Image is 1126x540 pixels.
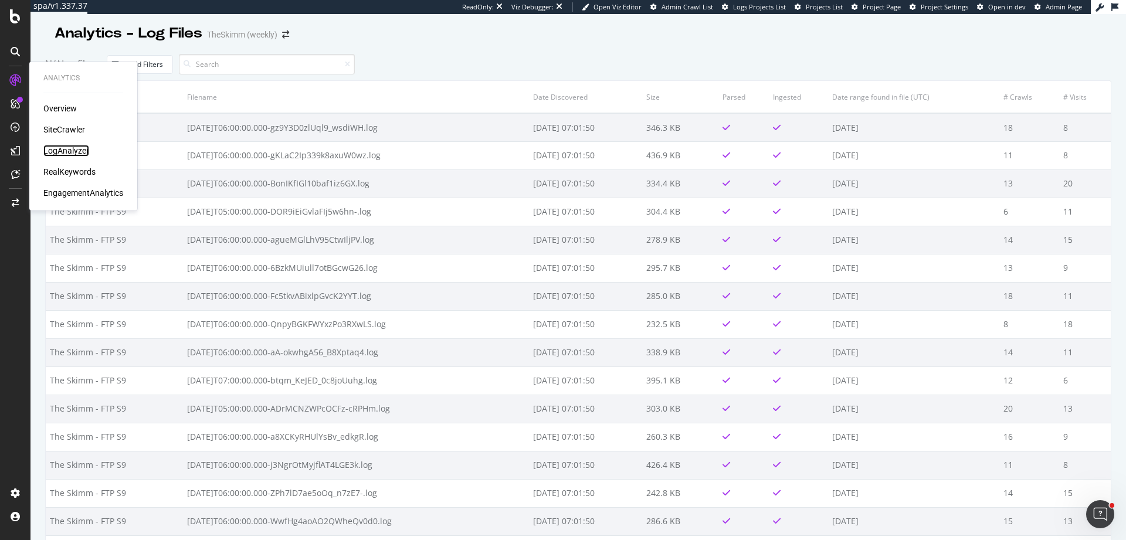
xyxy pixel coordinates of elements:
td: [DATE] [828,366,999,395]
td: [DATE]T06:00:00.000-BonIKfIGl10baf1iz6GX.log [183,169,529,198]
span: N/A [45,57,62,70]
td: 11 [999,451,1059,479]
td: [DATE] [828,113,999,141]
td: [DATE] [828,198,999,226]
span: Project Settings [921,2,968,11]
td: The Skimm - FTP S9 [46,226,183,254]
div: ReadOnly: [462,2,494,12]
td: [DATE] 07:01:50 [529,226,642,254]
span: Logfiles [62,57,95,70]
td: The Skimm - FTP S9 [46,507,183,535]
td: [DATE]T06:00:00.000-WwfHg4aoAO2QWheQv0d0.log [183,507,529,535]
div: EngagementAnalytics [43,187,123,199]
td: The Skimm - FTP S9 [46,451,183,479]
div: Viz Debugger: [511,2,554,12]
a: SiteCrawler [43,124,85,135]
td: [DATE]T06:00:00.000-a8XCKyRHUlYsBv_edkgR.log [183,423,529,451]
td: [DATE]T06:00:00.000-gKLaC2Ip339k8axuW0wz.log [183,141,529,169]
div: Overview [43,103,77,114]
td: 15 [1059,479,1111,507]
td: [DATE] [828,451,999,479]
td: 11 [1059,282,1111,310]
td: [DATE] 07:01:50 [529,479,642,507]
td: 11 [1059,198,1111,226]
td: 6 [999,198,1059,226]
td: [DATE]T07:00:00.000-btqm_KeJED_0c8joUuhg.log [183,366,529,395]
td: [DATE] 07:01:50 [529,254,642,282]
td: The Skimm - FTP S9 [46,395,183,423]
td: [DATE] 07:01:50 [529,113,642,141]
td: [DATE] [828,310,999,338]
td: 16 [999,423,1059,451]
td: The Skimm - FTP S9 [46,338,183,366]
td: [DATE]T05:00:00.000-ADrMCNZWPcOCFz-cRPHm.log [183,395,529,423]
td: [DATE] 07:01:50 [529,169,642,198]
th: Size [642,81,718,113]
a: RealKeywords [43,166,96,178]
td: [DATE] 07:01:50 [529,395,642,423]
a: Admin Page [1035,2,1082,12]
th: Date range found in file (UTC) [828,81,999,113]
td: The Skimm - FTP S9 [46,310,183,338]
a: Open Viz Editor [582,2,642,12]
td: [DATE]T06:00:00.000-aA-okwhgA56_B8Xptaq4.log [183,338,529,366]
td: [DATE] 07:01:50 [529,423,642,451]
a: Admin Crawl List [650,2,713,12]
td: [DATE] 07:01:50 [529,310,642,338]
td: 14 [999,226,1059,254]
td: 20 [1059,169,1111,198]
td: 9 [1059,423,1111,451]
td: 13 [1059,507,1111,535]
td: [DATE] 07:01:50 [529,451,642,479]
td: 232.5 KB [642,310,718,338]
td: 6 [1059,366,1111,395]
td: 18 [1059,310,1111,338]
td: [DATE]T06:00:00.000-ZPh7lD7ae5oOq_n7zE7-.log [183,479,529,507]
th: Date Discovered [529,81,642,113]
div: Analytics - Log Files [55,23,202,43]
td: 8 [999,310,1059,338]
td: 11 [999,141,1059,169]
td: [DATE] [828,395,999,423]
td: The Skimm - FTP S9 [46,282,183,310]
td: 8 [1059,113,1111,141]
td: [DATE] [828,282,999,310]
td: 436.9 KB [642,141,718,169]
th: # Crawls [999,81,1059,113]
span: Projects List [806,2,843,11]
td: 426.4 KB [642,451,718,479]
td: 304.4 KB [642,198,718,226]
td: [DATE] [828,423,999,451]
td: The Skimm - FTP S9 [46,479,183,507]
a: Project Settings [910,2,968,12]
div: arrow-right-arrow-left [282,30,289,39]
td: 242.8 KB [642,479,718,507]
td: 303.0 KB [642,395,718,423]
td: [DATE]T06:00:00.000-gz9Y3D0zlUql9_wsdiWH.log [183,113,529,141]
td: [DATE]T05:00:00.000-DOR9iEiGvlaFIj5w6hn-.log [183,198,529,226]
td: 15 [1059,226,1111,254]
td: 11 [1059,338,1111,366]
td: [DATE]T06:00:00.000-QnpyBGKFWYxzPo3RXwLS.log [183,310,529,338]
td: 18 [999,113,1059,141]
div: LogAnalyzer [43,145,89,157]
iframe: Intercom live chat [1086,500,1114,528]
span: Logs Projects List [733,2,786,11]
td: 14 [999,338,1059,366]
td: 338.9 KB [642,338,718,366]
input: Search [179,54,355,74]
a: Project Page [852,2,901,12]
td: The Skimm - FTP S9 [46,423,183,451]
td: The Skimm - FTP S9 [46,198,183,226]
td: 15 [999,507,1059,535]
span: Open in dev [988,2,1026,11]
td: [DATE]T06:00:00.000-agueMGlLhV95CtwIljPV.log [183,226,529,254]
span: Admin Crawl List [662,2,713,11]
td: 395.1 KB [642,366,718,395]
span: Open Viz Editor [593,2,642,11]
td: [DATE] [828,169,999,198]
td: 8 [1059,451,1111,479]
td: [DATE] 07:01:50 [529,282,642,310]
